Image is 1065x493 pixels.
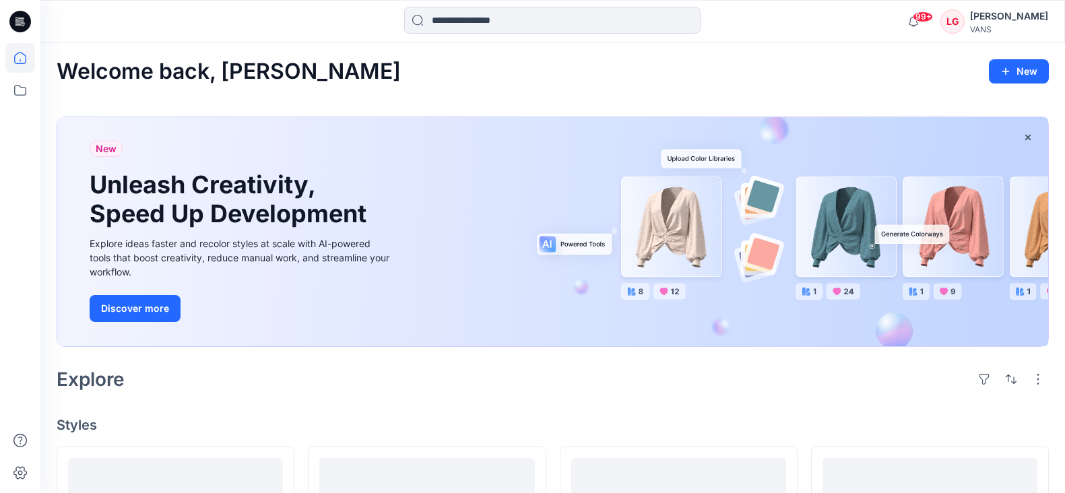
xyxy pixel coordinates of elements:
[57,368,125,390] h2: Explore
[90,170,373,228] h1: Unleash Creativity, Speed Up Development
[989,59,1049,84] button: New
[970,24,1048,34] div: VANS
[940,9,965,34] div: LG
[57,59,401,84] h2: Welcome back, [PERSON_NAME]
[970,8,1048,24] div: [PERSON_NAME]
[96,141,117,157] span: New
[57,417,1049,433] h4: Styles
[90,295,393,322] a: Discover more
[913,11,933,22] span: 99+
[90,295,181,322] button: Discover more
[90,236,393,279] div: Explore ideas faster and recolor styles at scale with AI-powered tools that boost creativity, red...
